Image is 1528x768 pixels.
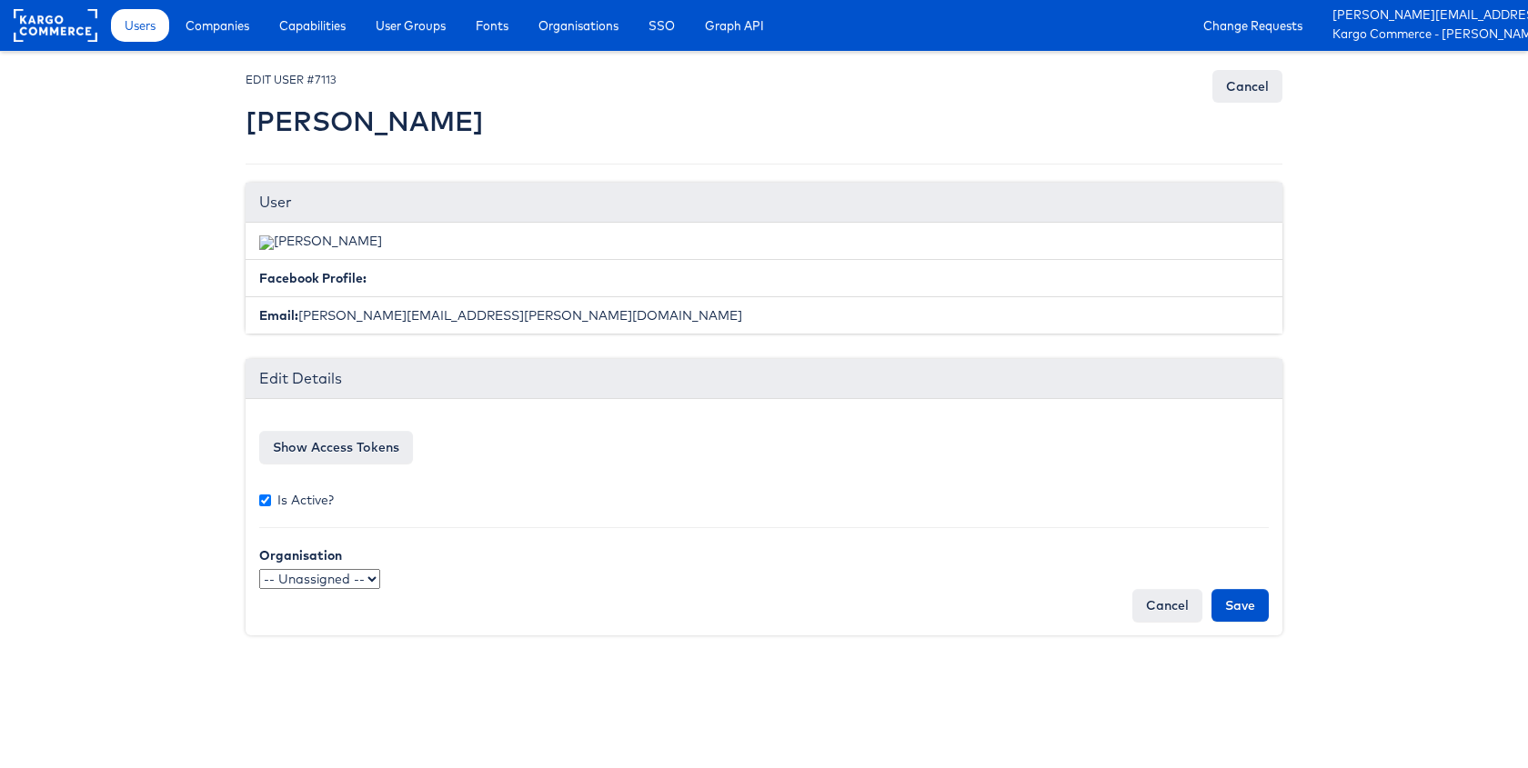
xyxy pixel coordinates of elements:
a: [PERSON_NAME][EMAIL_ADDRESS][DOMAIN_NAME] [1332,6,1514,25]
span: User Groups [376,16,446,35]
span: Fonts [476,16,508,35]
label: Is Active? [259,491,334,509]
a: Graph API [691,9,778,42]
h2: [PERSON_NAME] [246,106,484,136]
span: Graph API [705,16,764,35]
li: [PERSON_NAME][EMAIL_ADDRESS][PERSON_NAME][DOMAIN_NAME] [246,296,1282,334]
button: Show Access Tokens [259,431,413,464]
span: Users [125,16,156,35]
span: Companies [186,16,249,35]
a: Kargo Commerce - [PERSON_NAME] [1332,25,1514,45]
a: Cancel [1132,589,1202,622]
label: Organisation [259,546,342,564]
a: Organisations [525,9,632,42]
div: User [246,183,1282,223]
img: picture [259,235,274,250]
small: EDIT USER #7113 [246,73,337,86]
a: Fonts [462,9,522,42]
a: User Groups [362,9,459,42]
a: Change Requests [1190,9,1316,42]
li: [PERSON_NAME] [246,223,1282,260]
a: Users [111,9,169,42]
b: Facebook Profile: [259,270,367,286]
input: Is Active? [259,494,271,506]
b: Email: [259,307,298,324]
a: Cancel [1212,70,1282,103]
div: Edit Details [246,359,1282,399]
a: Capabilities [266,9,359,42]
span: SSO [648,16,675,35]
a: Companies [172,9,263,42]
input: Save [1211,589,1269,622]
span: Capabilities [279,16,346,35]
a: SSO [635,9,689,42]
span: Organisations [538,16,618,35]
